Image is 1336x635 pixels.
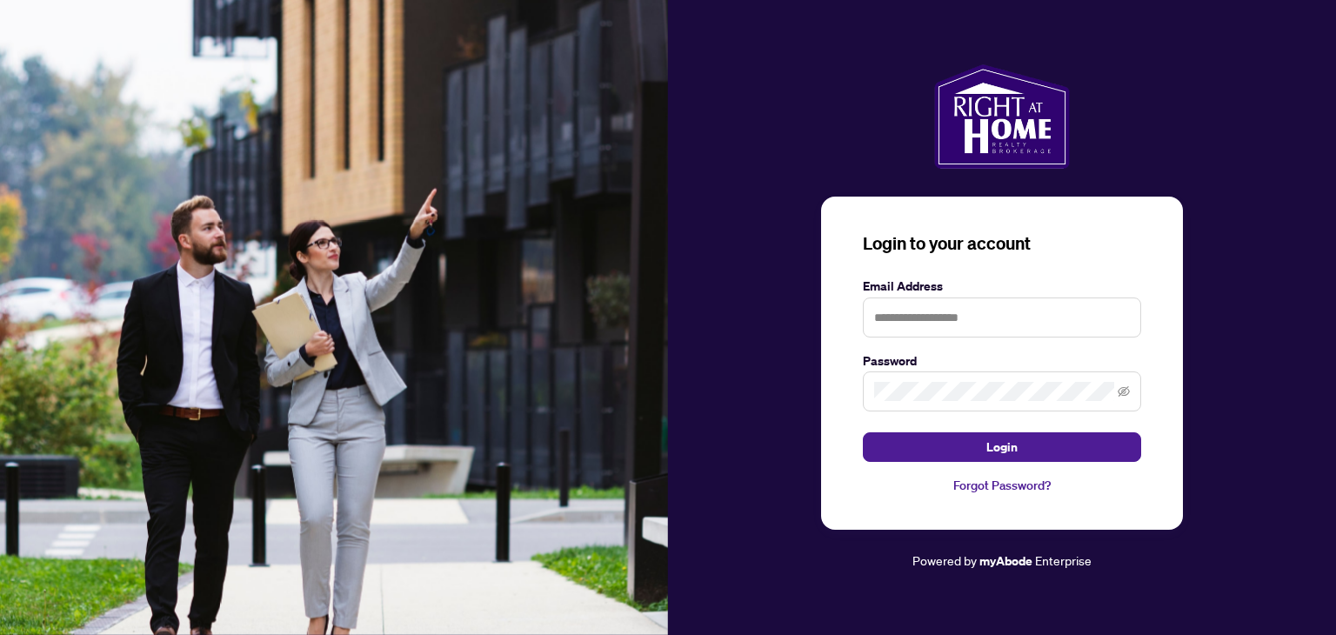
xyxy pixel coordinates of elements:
[863,231,1141,256] h3: Login to your account
[863,432,1141,462] button: Login
[979,551,1032,571] a: myAbode
[934,64,1069,169] img: ma-logo
[912,552,977,568] span: Powered by
[863,476,1141,495] a: Forgot Password?
[863,351,1141,371] label: Password
[1118,385,1130,398] span: eye-invisible
[986,433,1018,461] span: Login
[863,277,1141,296] label: Email Address
[1035,552,1092,568] span: Enterprise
